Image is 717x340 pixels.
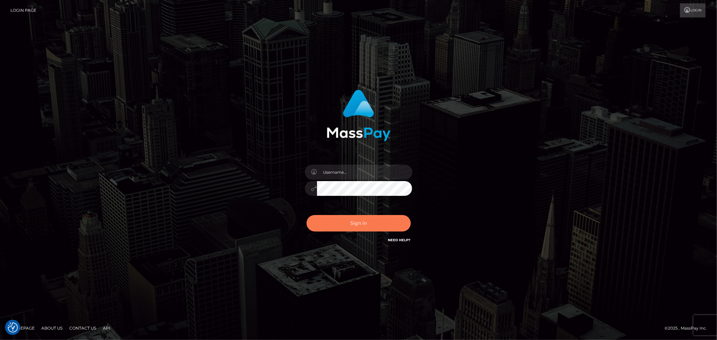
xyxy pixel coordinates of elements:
[39,323,65,333] a: About Us
[317,165,412,180] input: Username...
[327,90,391,141] img: MassPay Login
[8,323,18,333] button: Consent Preferences
[67,323,99,333] a: Contact Us
[388,238,411,242] a: Need Help?
[665,325,712,332] div: © 2025 , MassPay Inc.
[680,3,706,17] a: Login
[7,323,37,333] a: Homepage
[307,215,411,231] button: Sign in
[100,323,113,333] a: API
[10,3,36,17] a: Login Page
[8,323,18,333] img: Revisit consent button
